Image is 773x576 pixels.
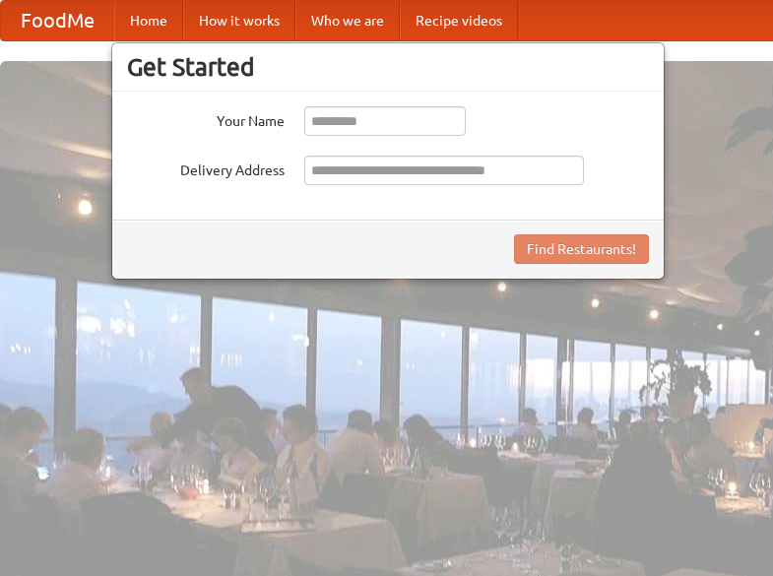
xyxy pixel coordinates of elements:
[127,106,285,131] label: Your Name
[400,1,518,40] a: Recipe videos
[1,1,114,40] a: FoodMe
[183,1,295,40] a: How it works
[127,52,649,82] h3: Get Started
[514,234,649,264] button: Find Restaurants!
[127,156,285,180] label: Delivery Address
[295,1,400,40] a: Who we are
[114,1,183,40] a: Home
